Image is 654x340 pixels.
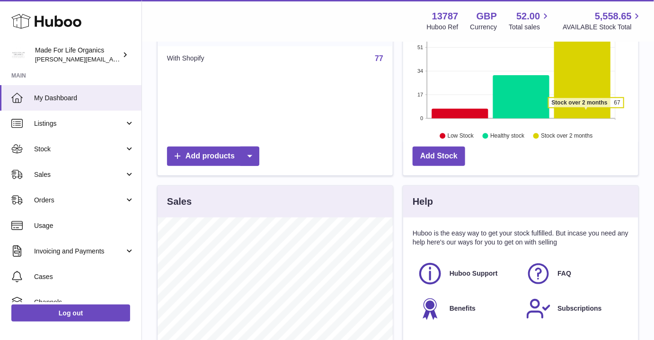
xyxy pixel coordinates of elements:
div: Currency [470,23,497,32]
text: 17 [417,92,423,97]
text: Low Stock [448,132,474,139]
span: [PERSON_NAME][EMAIL_ADDRESS][PERSON_NAME][DOMAIN_NAME] [35,55,240,63]
div: Huboo Ref [427,23,459,32]
a: 52.00 Total sales [509,10,551,32]
span: Sales [34,170,124,179]
a: Benefits [417,296,516,322]
a: 77 [375,54,383,62]
span: Total sales [509,23,551,32]
span: Usage [34,221,134,230]
span: FAQ [558,269,572,278]
text: 0 [420,115,423,121]
span: AVAILABLE Stock Total [563,23,643,32]
a: Huboo Support [417,261,516,287]
a: FAQ [526,261,625,287]
strong: 13787 [432,10,459,23]
td: With Shopify [158,46,284,71]
span: My Dashboard [34,94,134,103]
span: Orders [34,196,124,205]
text: Healthy stock [490,132,525,139]
span: Channels [34,298,134,307]
span: 52.00 [516,10,540,23]
div: Made For Life Organics [35,46,120,64]
span: 5,558.65 [595,10,632,23]
img: geoff.winwood@madeforlifeorganics.com [11,48,26,62]
span: Cases [34,272,134,281]
text: 34 [417,68,423,74]
span: Listings [34,119,124,128]
a: Log out [11,305,130,322]
span: Subscriptions [558,304,602,313]
tspan: Stock over 2 months [552,99,608,106]
tspan: 67 [614,99,621,106]
a: 5,558.65 AVAILABLE Stock Total [563,10,643,32]
text: Stock over 2 months [541,132,592,139]
strong: GBP [477,10,497,23]
text: 51 [417,44,423,50]
span: Huboo Support [450,269,498,278]
a: Subscriptions [526,296,625,322]
a: Add products [167,147,259,166]
h3: Help [413,195,433,208]
span: Stock [34,145,124,154]
a: Add Stock [413,147,465,166]
span: Benefits [450,304,476,313]
p: Huboo is the easy way to get your stock fulfilled. But incase you need any help here's our ways f... [413,229,629,247]
span: Invoicing and Payments [34,247,124,256]
h3: Sales [167,195,192,208]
